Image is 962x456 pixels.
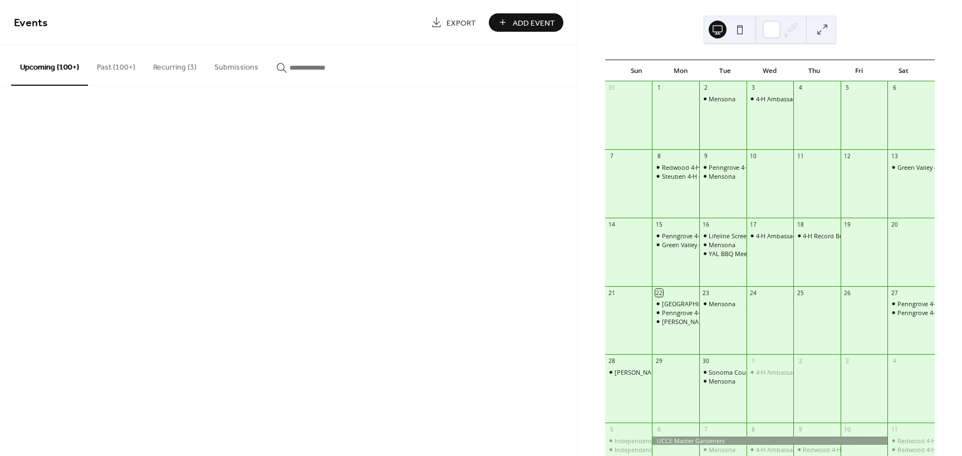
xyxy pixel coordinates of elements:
[709,300,735,308] div: Mensona
[652,241,699,249] div: Green Valley 4-H Club Meeting
[699,300,747,308] div: Mensona
[709,232,759,240] div: Lifeline Screening
[881,60,926,81] div: Sat
[703,60,748,81] div: Tue
[887,445,935,454] div: Redwood 4-H Baking
[891,289,899,297] div: 27
[843,220,851,228] div: 19
[14,12,48,34] span: Events
[749,84,757,92] div: 3
[709,95,735,103] div: Mensona
[709,445,735,454] div: Mensona
[747,95,794,103] div: 4-H Ambassador Meeting
[891,357,899,365] div: 4
[709,241,735,249] div: Mensona
[699,249,747,258] div: YAL BBQ Meeting
[652,308,699,317] div: Penngrove 4-H Legos
[699,241,747,249] div: Mensona
[749,357,757,365] div: 1
[615,445,762,454] div: Independence 4-H Linocut, Printing & Woodcarving
[797,289,804,297] div: 25
[655,84,663,92] div: 1
[615,368,738,376] div: [PERSON_NAME] 4-H Rabbits & March Hare
[88,45,144,85] button: Past (100+)
[652,317,699,326] div: Canfield 4-H Sheep
[803,232,914,240] div: 4-H Record Book Scoring & Evaluations
[887,308,935,317] div: Penngrove 4-H Arts & Crafts
[608,426,616,434] div: 5
[887,163,935,171] div: Green Valley 4-H Project Meetings
[205,45,267,85] button: Submissions
[837,60,881,81] div: Fri
[843,426,851,434] div: 10
[662,163,740,171] div: Redwood 4-H Club Meeting
[843,153,851,160] div: 12
[699,232,747,240] div: Lifeline Screening
[608,357,616,365] div: 28
[747,368,794,376] div: 4-H Ambassador Meeting
[797,153,804,160] div: 11
[11,45,88,86] button: Upcoming (100+)
[887,437,935,445] div: Redwood 4-H Beginning Sewing
[702,357,710,365] div: 30
[749,289,757,297] div: 24
[702,426,710,434] div: 7
[749,426,757,434] div: 8
[608,289,616,297] div: 21
[803,445,882,454] div: Redwood 4-H Rabbit & Cavy
[793,445,841,454] div: Redwood 4-H Rabbit & Cavy
[513,17,555,29] span: Add Event
[699,368,747,376] div: Sonoma County 4-H Volunteer Orientation
[615,437,719,445] div: Independence 4-H Gel Plate Printing
[709,249,758,258] div: YAL BBQ Meeting
[608,153,616,160] div: 7
[749,153,757,160] div: 10
[843,84,851,92] div: 5
[652,300,699,308] div: Sonoma County 4-H Camp Meeting
[843,357,851,365] div: 3
[709,163,791,171] div: Penngrove 4-H Club Meeting
[897,445,957,454] div: Redwood 4-H Baking
[662,241,748,249] div: Green Valley 4-H Club Meeting
[797,84,804,92] div: 4
[891,220,899,228] div: 20
[614,60,659,81] div: Sun
[749,220,757,228] div: 17
[608,220,616,228] div: 14
[605,368,652,376] div: Canfield 4-H Rabbits & March Hare
[702,289,710,297] div: 23
[655,220,663,228] div: 15
[699,172,747,180] div: Mensona
[702,153,710,160] div: 9
[792,60,837,81] div: Thu
[608,84,616,92] div: 31
[756,445,828,454] div: 4-H Ambassador Meeting
[423,13,484,32] a: Export
[709,377,735,385] div: Mensona
[446,17,476,29] span: Export
[605,437,652,445] div: Independence 4-H Gel Plate Printing
[652,172,699,180] div: Steuben 4-H Club Meeting
[662,172,737,180] div: Steuben 4-H Club Meeting
[699,163,747,171] div: Penngrove 4-H Club Meeting
[662,232,747,240] div: Penngrove 4-[PERSON_NAME]
[747,232,794,240] div: 4-H Ambassador Meeting
[144,45,205,85] button: Recurring (3)
[489,13,563,32] button: Add Event
[891,84,899,92] div: 6
[605,445,652,454] div: Independence 4-H Linocut, Printing & Woodcarving
[652,232,699,240] div: Penngrove 4-H Swine
[891,153,899,160] div: 13
[797,357,804,365] div: 2
[662,308,722,317] div: Penngrove 4-H Legos
[655,153,663,160] div: 8
[747,445,794,454] div: 4-H Ambassador Meeting
[756,232,828,240] div: 4-H Ambassador Meeting
[887,300,935,308] div: Penngrove 4-H Cooking
[662,317,740,326] div: [PERSON_NAME] 4-H Sheep
[843,289,851,297] div: 26
[699,377,747,385] div: Mensona
[652,437,887,445] div: UCCE Master Gardeners
[699,445,747,454] div: Mensona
